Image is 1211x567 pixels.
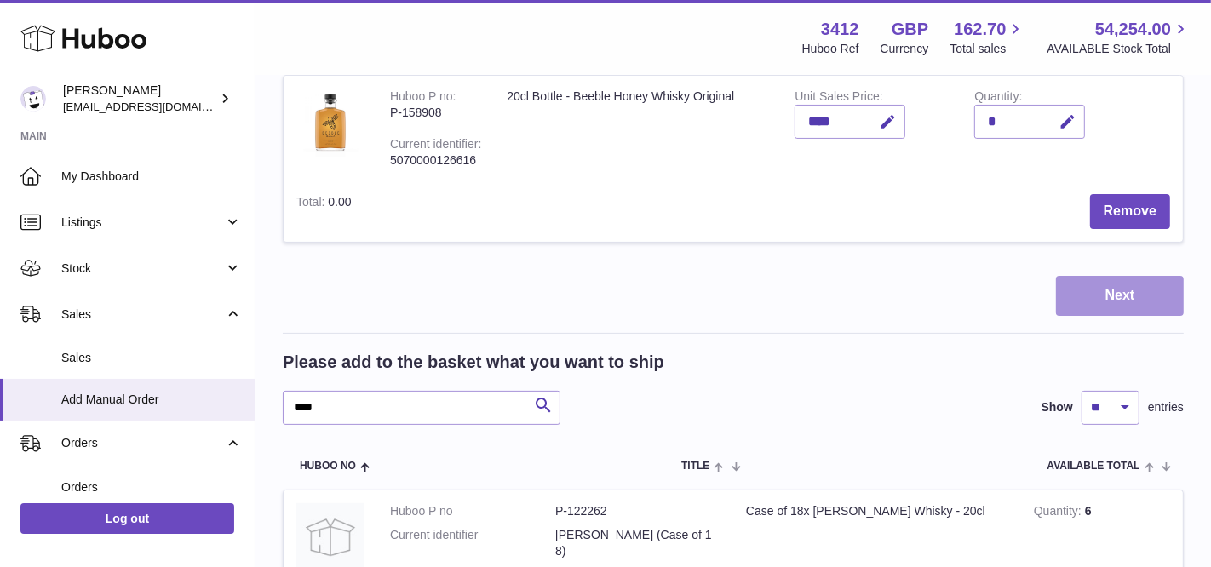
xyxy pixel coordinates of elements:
span: Sales [61,306,224,323]
img: 20cl Bottle - Beeble Honey Whisky Original [296,89,364,157]
div: Currency [881,41,929,57]
dd: P-122262 [555,503,720,519]
div: P-158908 [390,105,481,121]
button: Next [1056,276,1184,316]
div: 5070000126616 [390,152,481,169]
strong: 3412 [821,18,859,41]
span: Listings [61,215,224,231]
span: 162.70 [954,18,1006,41]
div: Current identifier [390,137,481,155]
strong: GBP [892,18,928,41]
span: Orders [61,479,242,495]
span: Orders [61,435,224,451]
span: 0.00 [328,195,351,209]
label: Show [1042,399,1073,415]
span: AVAILABLE Total [1047,461,1140,472]
img: info@beeble.buzz [20,86,46,112]
td: 20cl Bottle - Beeble Honey Whisky Original [494,76,782,181]
label: Quantity [974,89,1022,107]
span: My Dashboard [61,169,242,185]
span: 54,254.00 [1095,18,1171,41]
a: 162.70 Total sales [950,18,1025,57]
a: 54,254.00 AVAILABLE Stock Total [1047,18,1191,57]
dd: [PERSON_NAME] (Case of 18) [555,527,720,559]
div: Huboo Ref [802,41,859,57]
h2: Please add to the basket what you want to ship [283,351,664,374]
button: Remove [1090,194,1170,229]
div: [PERSON_NAME] [63,83,216,115]
span: AVAILABLE Stock Total [1047,41,1191,57]
span: entries [1148,399,1184,415]
dt: Current identifier [390,527,555,559]
span: Add Manual Order [61,392,242,408]
dt: Huboo P no [390,503,555,519]
span: Stock [61,261,224,277]
a: Log out [20,503,234,534]
div: Huboo P no [390,89,456,107]
span: Title [681,461,709,472]
label: Unit Sales Price [795,89,882,107]
span: Sales [61,350,242,366]
span: Huboo no [300,461,356,472]
label: Total [296,195,328,213]
span: [EMAIL_ADDRESS][DOMAIN_NAME] [63,100,250,113]
strong: Quantity [1034,504,1085,522]
span: Total sales [950,41,1025,57]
